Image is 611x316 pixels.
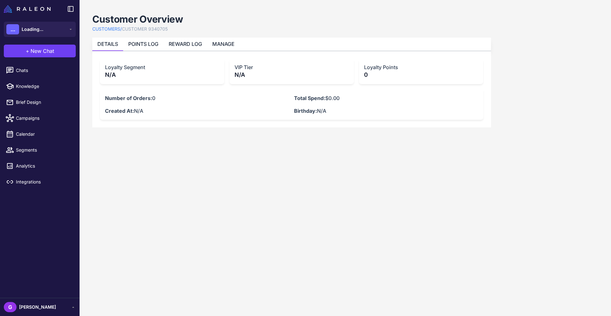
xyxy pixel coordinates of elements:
h3: Loyalty Points [364,64,478,70]
span: Campaigns [16,115,72,122]
a: REWARD LOG [169,41,202,47]
span: Loading... [22,26,43,33]
p: $0.00 [294,94,478,102]
a: DETAILS [97,41,118,47]
h3: Loyalty Segment [105,64,219,70]
p: 0 [364,70,478,79]
a: CUSTOMERS/ [92,25,122,32]
span: Analytics [16,162,72,169]
button: ...Loading... [4,22,76,37]
span: Knowledge [16,83,72,90]
a: Brief Design [3,96,77,109]
strong: Total Spend: [294,95,325,101]
span: / [120,26,122,32]
span: [PERSON_NAME] [19,304,56,311]
a: Chats [3,64,77,77]
h3: VIP Tier [235,64,349,70]
a: Calendar [3,127,77,141]
button: +New Chat [4,45,76,57]
span: New Chat [31,47,54,55]
h1: Customer Overview [92,13,183,25]
a: Knowledge [3,80,77,93]
p: N/A [105,70,219,79]
span: + [26,47,29,55]
strong: Created At: [105,108,134,114]
p: N/A [235,70,349,79]
strong: Number of Orders: [105,95,152,101]
p: N/A [294,107,478,115]
div: ... [6,24,19,34]
a: Raleon Logo [4,5,53,13]
p: N/A [105,107,289,115]
a: POINTS LOG [128,41,158,47]
p: 0 [105,94,289,102]
span: Chats [16,67,72,74]
a: Analytics [3,159,77,173]
img: Raleon Logo [4,5,51,13]
a: Campaigns [3,111,77,125]
span: Integrations [16,178,72,185]
a: CUSTOMER 9340705 [122,25,168,32]
a: Integrations [3,175,77,189]
span: Calendar [16,131,72,138]
a: MANAGE [212,41,235,47]
strong: Birthday: [294,108,317,114]
div: G [4,302,17,312]
span: Brief Design [16,99,72,106]
span: Segments [16,147,72,154]
a: Segments [3,143,77,157]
